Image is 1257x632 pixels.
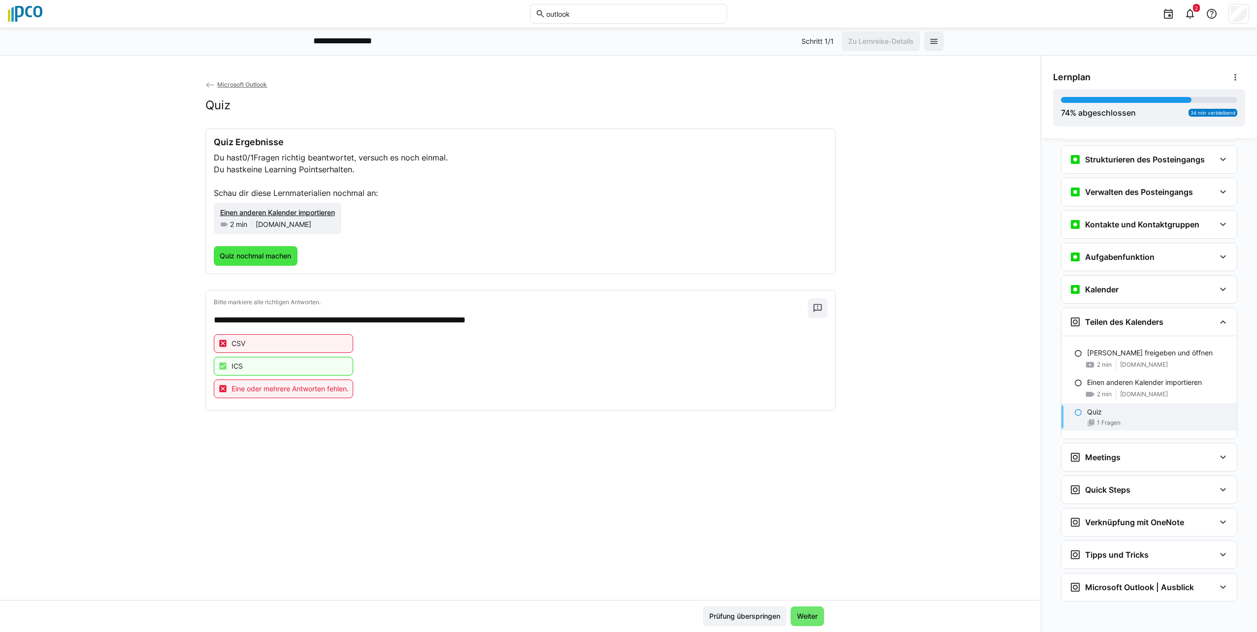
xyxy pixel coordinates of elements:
[214,137,827,148] h3: Quiz Ergebnisse
[1085,317,1163,327] h3: Teilen des Kalenders
[1085,485,1130,495] h3: Quick Steps
[847,36,915,46] span: Zu Lernreise-Details
[708,611,782,621] span: Prüfung überspringen
[1087,407,1102,417] p: Quiz
[703,606,787,626] button: Prüfung überspringen
[795,611,819,621] span: Weiter
[205,98,231,113] h2: Quiz
[842,32,920,51] button: Zu Lernreise-Details
[232,361,243,371] p: ICS
[1191,110,1235,116] span: 34 min verbleibend
[801,36,834,46] p: Schritt 1/1
[217,81,267,88] span: Microsoft Outlook
[220,208,335,217] span: Einen anderen Kalender importieren
[232,339,245,348] p: CSV
[1085,550,1149,560] h3: Tipps und Tricks
[1097,419,1121,427] span: 1 Fragen
[1120,361,1168,369] span: [DOMAIN_NAME]
[214,187,827,199] p: Schau dir diese Lernmaterialien nochmal an:
[214,298,808,306] p: Bitte markiere alle richtigen Antworten.
[214,246,298,266] button: Quiz nochmal machen
[791,606,824,626] button: Weiter
[214,163,827,175] p: Du hast erhalten.
[1085,155,1205,164] h3: Strukturieren des Posteingangs
[1085,284,1119,294] h3: Kalender
[545,9,722,18] input: Skills und Lernpfade durchsuchen…
[1061,108,1070,118] span: 74
[1085,452,1121,462] h3: Meetings
[214,152,827,163] p: Du hast Fragen richtig beantwortet, versuch es noch einmal.
[242,153,254,162] span: 0/1
[1097,390,1112,398] span: 2 min
[1085,517,1184,527] h3: Verknüpfung mit OneNote
[230,220,247,229] span: 2 min
[1087,378,1202,387] p: Einen anderen Kalender importieren
[1053,72,1091,83] span: Lernplan
[242,164,322,174] span: keine Learning Points
[1085,252,1155,262] h3: Aufgabenfunktion
[205,81,267,88] a: Microsoft Outlook
[218,251,293,261] span: Quiz nochmal machen
[1085,187,1193,197] h3: Verwalten des Posteingangs
[256,220,311,229] span: [DOMAIN_NAME]
[1061,107,1136,119] div: % abgeschlossen
[1195,5,1198,11] span: 2
[1085,582,1194,592] h3: Microsoft Outlook | Ausblick
[1085,220,1199,229] h3: Kontakte und Kontaktgruppen
[1097,361,1112,369] span: 2 min
[1120,390,1168,398] span: [DOMAIN_NAME]
[1087,348,1213,358] p: [PERSON_NAME] freigeben und öffnen
[232,384,349,394] span: Eine oder mehrere Antworten fehlen.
